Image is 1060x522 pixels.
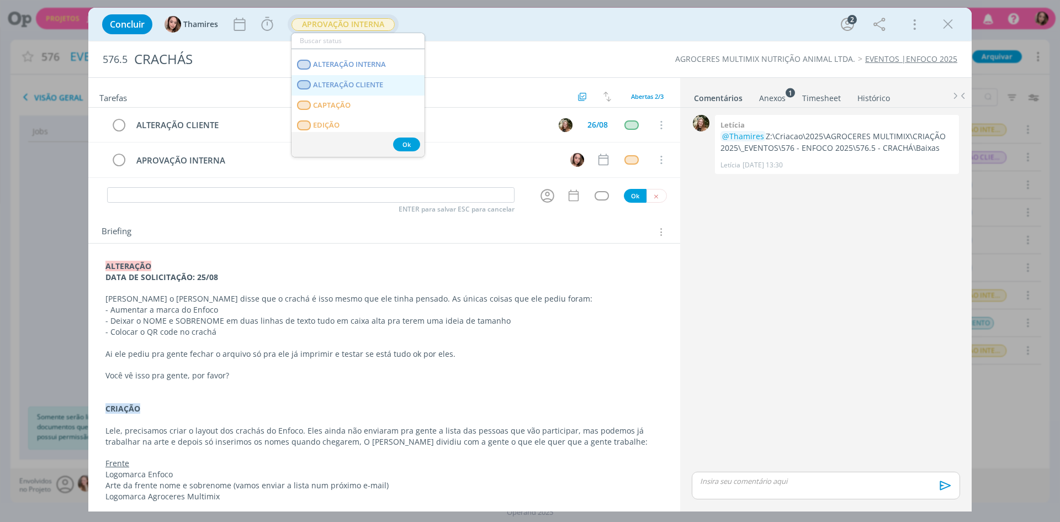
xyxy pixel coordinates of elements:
button: L [557,117,574,133]
div: 26/08 [587,121,608,129]
b: Letícia [720,120,745,130]
img: T [165,16,181,33]
span: EDIÇÃO [313,121,340,130]
span: ALTERAÇÃO INTERNA [313,60,386,69]
div: CRACHÁS [130,46,597,73]
button: TThamires [165,16,218,33]
p: Letícia [720,160,740,170]
div: APROVAÇÃO INTERNA [131,154,560,167]
p: Lele, precisamos criar o layout dos crachás do Enfoco. Eles ainda não enviaram pra gente a lista ... [105,425,663,447]
p: Z:\Criacao\2025\AGROCERES MULTIMIX\CRIAÇÃO 2025\_EVENTOS\576 - ENFOCO 2025\576.5 - CRACHÁ\Baixas [720,131,953,154]
button: Concluir [102,14,152,34]
span: [DATE] 13:30 [743,160,783,170]
span: ALTERAÇÃO CLIENTE [313,81,383,89]
p: - Deixar o NOME e SOBRENOME em duas linhas de texto tudo em caixa alta pra terem uma ideia de tam... [105,315,663,326]
span: 576.5 [103,54,128,66]
a: EVENTOS |ENFOCO 2025 [865,54,957,64]
strong: ALTERAÇÃO [105,261,151,271]
p: Você vê isso pra gente, por favor? [105,370,663,381]
button: 2 [839,15,856,33]
div: 2 [847,15,857,24]
sup: 1 [786,88,795,97]
span: Abertas 2/3 [631,92,664,101]
button: T [569,151,585,168]
button: APROVAÇÃO INTERNA [291,18,395,31]
span: @Thamires [722,131,764,141]
a: AGROCERES MULTIMIX NUTRIÇÃO ANIMAL LTDA. [675,54,855,64]
p: - Colocar o QR code no crachá [105,326,663,338]
p: Logomarca Enfoco [105,469,663,480]
p: Arte da frente nome e sobrenome (vamos enviar a lista num próximo e-mail) [105,480,663,491]
span: Thamires [183,20,218,28]
img: L [559,118,573,132]
img: arrow-down-up.svg [603,92,611,102]
span: CAPTAÇÃO [313,101,351,110]
strong: CRIAÇÃO [105,403,140,414]
strong: DATA DE SOLICITAÇÃO: 25/08 [105,272,218,282]
div: dialog [88,8,972,512]
a: Timesheet [802,88,841,104]
a: Histórico [857,88,891,104]
u: Frente [105,458,129,468]
span: Tarefas [99,90,127,103]
span: Briefing [102,225,131,239]
ul: APROVAÇÃO INTERNA [291,33,425,157]
button: Ok [393,138,420,151]
a: Comentários [693,88,743,104]
p: - Aumentar a marca do Enfoco [105,304,663,315]
input: Buscar status [291,33,425,49]
p: Logomarca Agroceres Multimix [105,491,663,502]
p: [PERSON_NAME] o [PERSON_NAME] disse que o crachá é isso mesmo que ele tinha pensado. As únicas co... [105,293,663,304]
span: ENTER para salvar ESC para cancelar [399,205,515,214]
span: APROVAÇÃO INTERNA [291,18,395,31]
p: Ai ele pediu pra gente fechar o arquivo só pra ele já imprimir e testar se está tudo ok por eles. [105,349,663,360]
span: Concluir [110,20,145,29]
button: Ok [624,189,646,203]
img: T [570,153,584,167]
img: L [693,115,709,131]
div: Anexos [759,93,786,104]
div: ALTERAÇÃO CLIENTE [131,118,548,132]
